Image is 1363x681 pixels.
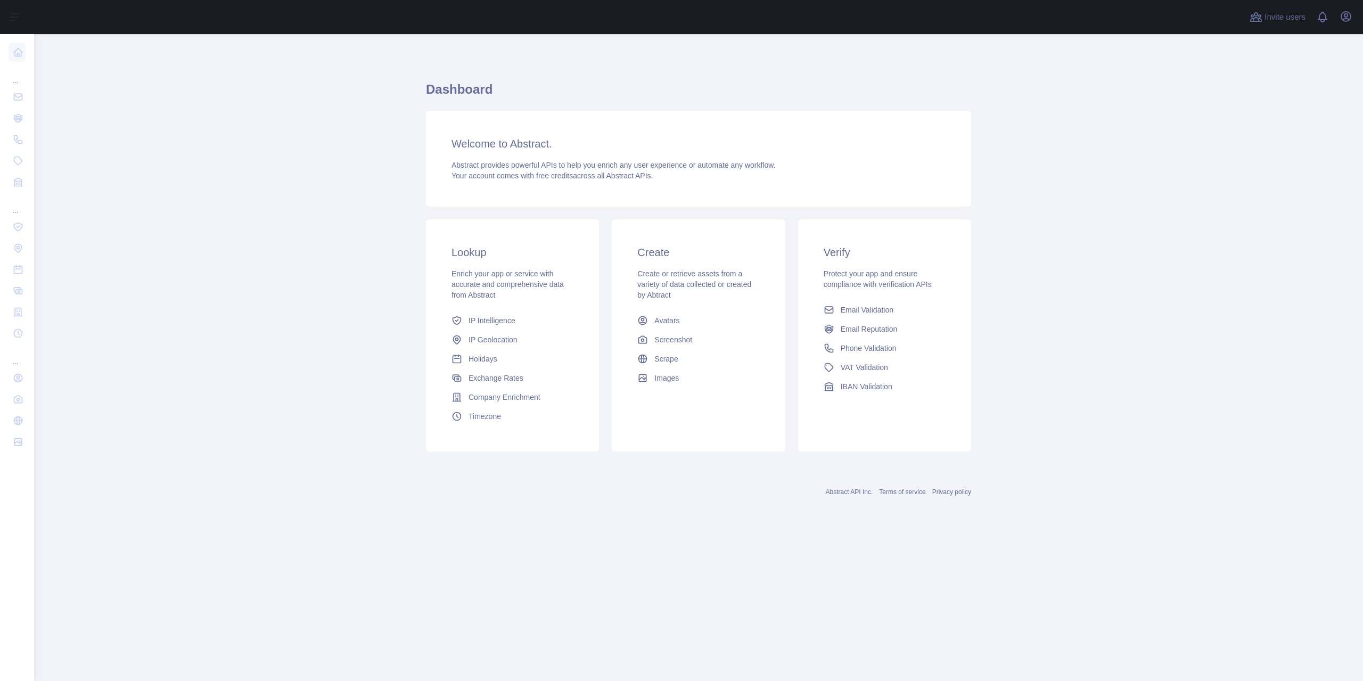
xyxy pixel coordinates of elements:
span: VAT Validation [841,362,888,373]
a: Company Enrichment [447,388,578,407]
a: Abstract API Inc. [826,488,873,496]
a: Email Reputation [819,319,950,339]
span: Avatars [654,315,679,326]
span: Protect your app and ensure compliance with verification APIs [824,269,932,289]
h3: Lookup [451,245,573,260]
h3: Create [637,245,759,260]
span: Images [654,373,679,383]
span: IP Intelligence [469,315,515,326]
h1: Dashboard [426,81,971,106]
div: ... [9,194,26,215]
a: IP Intelligence [447,311,578,330]
span: Exchange Rates [469,373,523,383]
span: Abstract provides powerful APIs to help you enrich any user experience or automate any workflow. [451,161,776,169]
span: IBAN Validation [841,381,892,392]
a: Exchange Rates [447,368,578,388]
a: Terms of service [879,488,925,496]
span: Phone Validation [841,343,897,354]
div: ... [9,64,26,85]
a: IBAN Validation [819,377,950,396]
span: IP Geolocation [469,334,518,345]
span: Timezone [469,411,501,422]
span: Enrich your app or service with accurate and comprehensive data from Abstract [451,269,564,299]
span: Your account comes with across all Abstract APIs. [451,171,653,180]
a: Phone Validation [819,339,950,358]
span: Company Enrichment [469,392,540,403]
span: Holidays [469,354,497,364]
span: Email Reputation [841,324,898,334]
a: Images [633,368,763,388]
a: Avatars [633,311,763,330]
a: Email Validation [819,300,950,319]
span: Screenshot [654,334,692,345]
div: ... [9,345,26,366]
h3: Welcome to Abstract. [451,136,946,151]
h3: Verify [824,245,946,260]
span: Create or retrieve assets from a variety of data collected or created by Abtract [637,269,751,299]
span: free credits [536,171,573,180]
a: Timezone [447,407,578,426]
span: Invite users [1265,11,1305,23]
a: Scrape [633,349,763,368]
span: Email Validation [841,305,893,315]
a: VAT Validation [819,358,950,377]
a: Holidays [447,349,578,368]
a: IP Geolocation [447,330,578,349]
a: Privacy policy [932,488,971,496]
a: Screenshot [633,330,763,349]
button: Invite users [1247,9,1308,26]
span: Scrape [654,354,678,364]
